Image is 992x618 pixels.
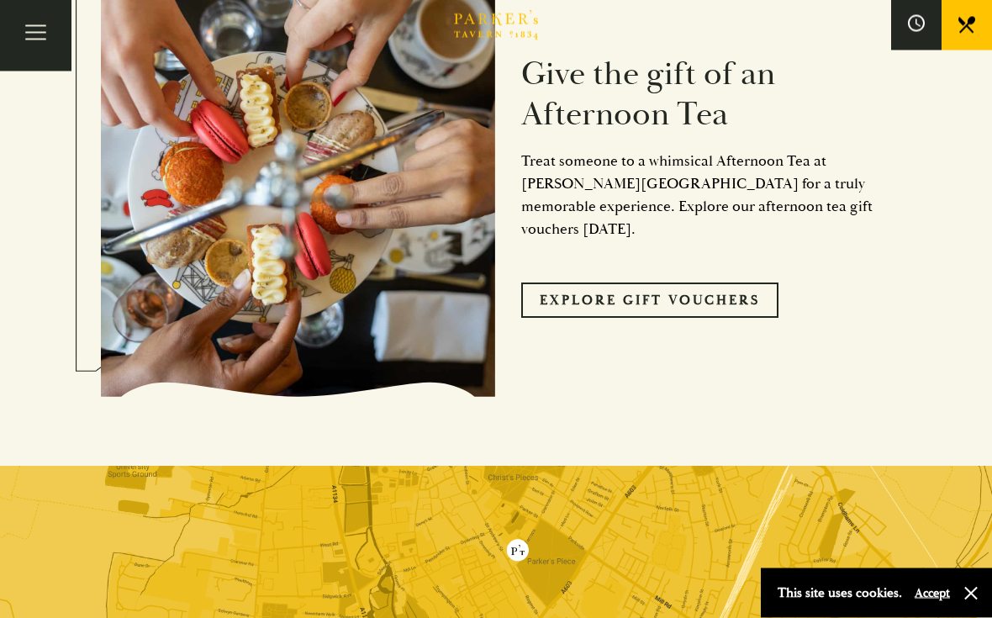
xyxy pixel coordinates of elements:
button: Accept [915,585,950,601]
p: Treat someone to a whimsical Afternoon Tea at [PERSON_NAME][GEOGRAPHIC_DATA] for a truly memorabl... [521,151,891,241]
a: Explore Gift Vouchers [521,283,778,319]
p: This site uses cookies. [778,581,902,605]
h3: Give the gift of an Afternoon Tea [521,55,891,135]
button: Close and accept [963,585,979,602]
